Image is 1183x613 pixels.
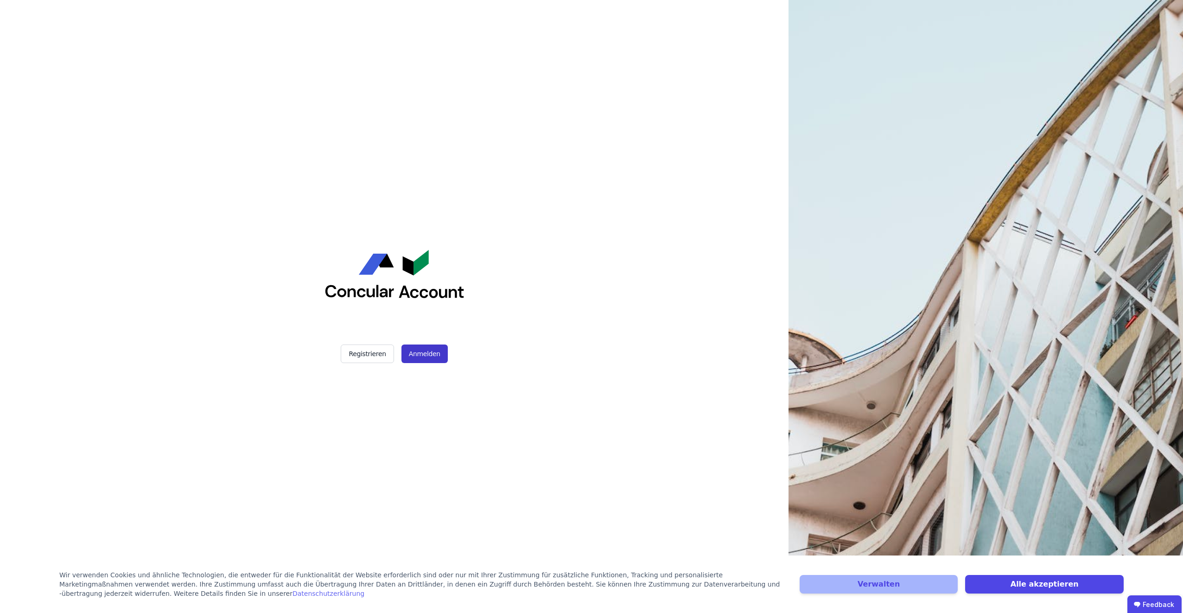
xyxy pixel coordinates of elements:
[293,590,364,597] a: Datenschutzerklärung
[325,250,464,298] img: Concular
[341,345,394,363] button: Registrieren
[59,570,789,598] div: Wir verwenden Cookies und ähnliche Technologien, die entweder für die Funktionalität der Website ...
[965,575,1124,594] button: Alle akzeptieren
[800,575,958,594] button: Verwalten
[401,345,448,363] button: Anmelden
